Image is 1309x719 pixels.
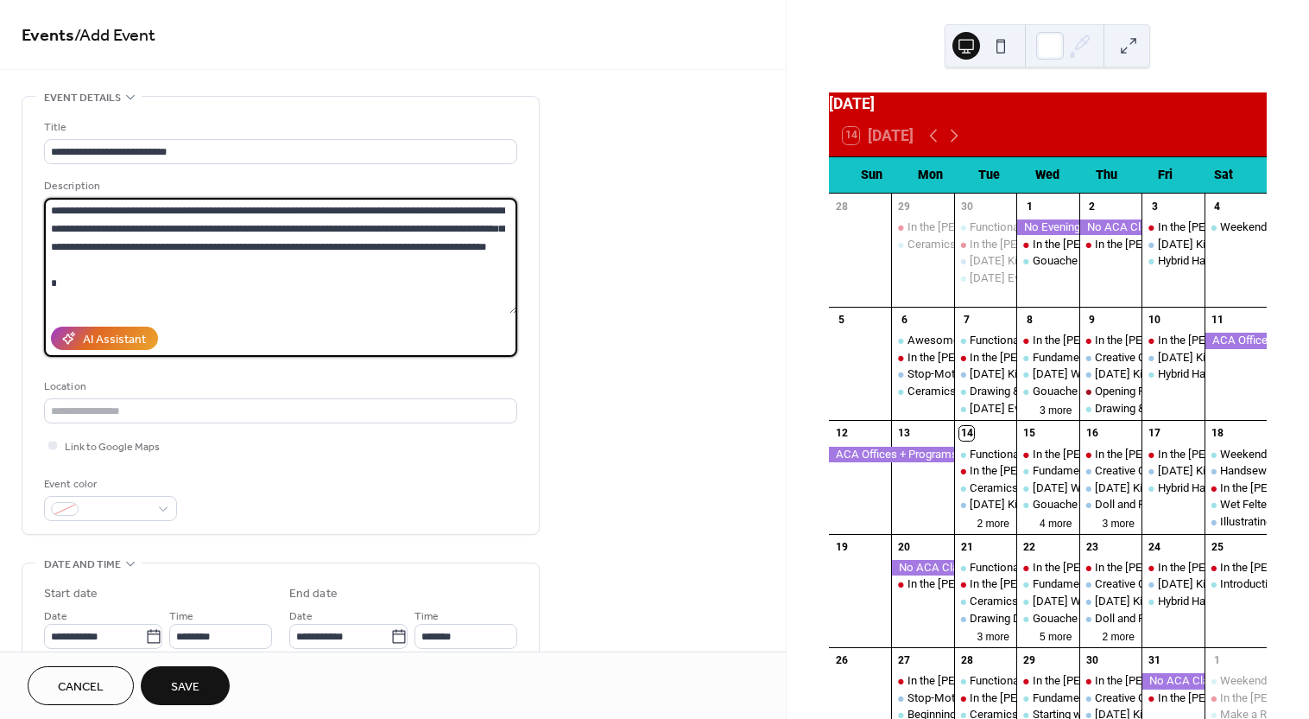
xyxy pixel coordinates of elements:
div: Gouache Painting Studio - [PERSON_NAME] [1033,611,1251,627]
div: In the Shaira Ali Gallery: Untold Stories [1079,447,1141,462]
div: Introduction to Japanese Indigo Shibori - M. Blanchette [1205,576,1267,592]
div: Gouache Painting Studio - [PERSON_NAME] [1033,253,1251,269]
div: AI Assistant [83,331,146,349]
div: No Evening ACA Classes Today [1016,220,1078,235]
span: Time [169,608,193,626]
span: Time [414,608,439,626]
div: In the [PERSON_NAME] Gallery: Untold Stories [1033,560,1263,576]
button: Cancel [28,666,134,705]
span: Date [289,608,313,626]
div: Ceramics Open Studio Time [954,480,1016,496]
div: Wet Felted Fantastical Pumpkins - C. Brown [1205,497,1267,512]
div: 30 [959,199,974,213]
div: Friday Kids Clay (Gr. 3-6) - P. Shanley [1141,350,1204,366]
div: Functional Dinnerware - S. McLelland [954,447,1016,462]
div: [DATE] Kids Clay (Gr. K-2) - [PERSON_NAME] [970,253,1193,269]
span: Date and time [44,556,121,574]
div: [DATE] Kids Clay (Gr. K-2) - [PERSON_NAME] [970,366,1193,382]
div: In the Shaira Ali Gallery: Untold Stories [1205,560,1267,576]
div: ACA Offices + Programs Closed [829,447,954,462]
div: 23 [1085,539,1099,554]
div: 2 [1085,199,1099,213]
div: Gouache Painting Studio - V. Paret [1016,253,1078,269]
div: Creative Cartooning - [PERSON_NAME] [1095,576,1290,592]
button: AI Assistant [51,327,158,350]
div: 28 [959,653,974,668]
div: 20 [897,539,912,554]
div: In the [PERSON_NAME] Gallery: Untold Stories [907,576,1138,592]
div: Tuesday Kids Clay (Gr. K-2) - J. Williams [954,366,1016,382]
div: Weekend Wheel Throwing - JLima [1205,220,1267,235]
div: 1 [1210,653,1224,668]
div: Creative Cartooning - S. Rice [1079,350,1141,366]
div: 24 [1148,539,1162,554]
div: Ceramics Independent Study [907,237,1050,252]
div: In the Shaira Ali Gallery: Untold Stories [1205,690,1267,706]
div: Functional Dinnerware - [PERSON_NAME] [970,560,1177,576]
a: Events [22,19,74,53]
div: 4 [1210,199,1224,213]
div: [DATE] [829,92,1267,115]
div: [DATE] Evening Wheel Throwing - [PERSON_NAME] [970,401,1226,417]
div: Doll and Puppet Crafting (Gr. 4-6) - A. Power [1079,497,1141,512]
div: Drawing & Painting Landscapes for Adults - L. Donahue [954,384,1016,399]
div: In the [PERSON_NAME] Gallery: Untold Stories [907,220,1138,235]
div: 30 [1085,653,1099,668]
div: No ACA Classes Today [1079,220,1141,235]
div: In the Shaira Ali Gallery: Untold Stories [1141,560,1204,576]
div: Drawing Dragons and other mythological creatures - S. Rice [954,611,1016,627]
div: In the Shaira Ali Gallery: Untold Stories [1016,560,1078,576]
div: Stop-Motion Animation (Gr. 3-6) - A. Power [891,366,953,382]
div: Wed [1018,157,1077,193]
div: In the Shaira Ali Gallery: Untold Stories [1079,560,1141,576]
div: Thursday Kids Clay (Gr. 3-6) - J. Williams [1079,594,1141,609]
div: Hybrid Hand and Wheel - M. Kaemmer [1141,253,1204,269]
div: 17 [1148,426,1162,441]
div: In the Shaira Ali Gallery: Untold Stories [891,350,953,366]
div: In the Shaira Ali Gallery: Untold Stories [1141,447,1204,462]
div: [DATE] Evening Wheel Throwing - [PERSON_NAME] [970,270,1226,286]
div: Opening Reception for Untold Stories + In Our Own Backyard [1079,384,1141,399]
div: Weekend Wheel Throwing - JLima [1205,673,1267,689]
div: Thursday Kids Clay (Gr. 3-6) - J. Williams [1079,366,1141,382]
div: Ceramics Open Studio Time [954,594,1016,609]
div: 19 [834,539,849,554]
span: Cancel [58,678,104,697]
div: Gouache Painting Studio - V. Paret [1016,384,1078,399]
div: 12 [834,426,849,441]
div: In the [PERSON_NAME] Gallery: Untold Stories [970,576,1200,592]
div: In the Shaira Ali Gallery: Untold Stories [1079,673,1141,689]
span: Save [171,678,199,697]
div: In the Shaira Ali Gallery: Untold Stories [1205,480,1267,496]
div: Gouache Painting Studio - V. Paret [1016,611,1078,627]
div: 11 [1210,313,1224,328]
div: Ceramics Independent Study [891,384,953,399]
div: Wednesday Wheel Throwing - S McLelland [1016,594,1078,609]
div: In the Shaira Ali Gallery: Untold Stories [1016,237,1078,252]
div: Friday Kids Clay (Gr. 3-6) - P. Shanley [1141,237,1204,252]
div: In the Shaira Ali Gallery: Untold Stories [954,237,1016,252]
button: 2 more [1095,627,1141,644]
div: Functional Dinnerware - [PERSON_NAME] [970,673,1177,689]
div: Event color [44,475,174,493]
div: Functional Dinnerware - S. McLelland [954,560,1016,576]
div: In the Shaira Ali Gallery: Untold Stories [954,350,1016,366]
button: Save [141,666,230,705]
button: 3 more [1095,514,1141,531]
div: In the [PERSON_NAME] Gallery: Untold Stories [907,673,1138,689]
div: In the Shaira Ali Gallery: Untold Stories [1016,447,1078,462]
div: Sat [1194,157,1253,193]
div: Stop-Motion Animation (Gr. 3-6) - A. Power [907,690,1121,706]
div: In the [PERSON_NAME] Gallery: Untold Stories [1033,447,1263,462]
div: In the Shaira Ali Gallery: Untold Stories [954,463,1016,479]
div: Thursday Kids Clay (Gr. 3-6) - J. Williams [1079,480,1141,496]
div: Ceramics Independent Study [907,384,1050,399]
div: Mon [901,157,960,193]
div: In the Shaira Ali Gallery: Untold Stories [891,220,953,235]
div: Stop-Motion Animation (Gr. 3-6) - A. Power [891,690,953,706]
div: 22 [1022,539,1037,554]
div: In the [PERSON_NAME] Gallery: Untold Stories [970,463,1200,479]
button: 3 more [1033,401,1079,417]
span: / Add Event [74,19,155,53]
